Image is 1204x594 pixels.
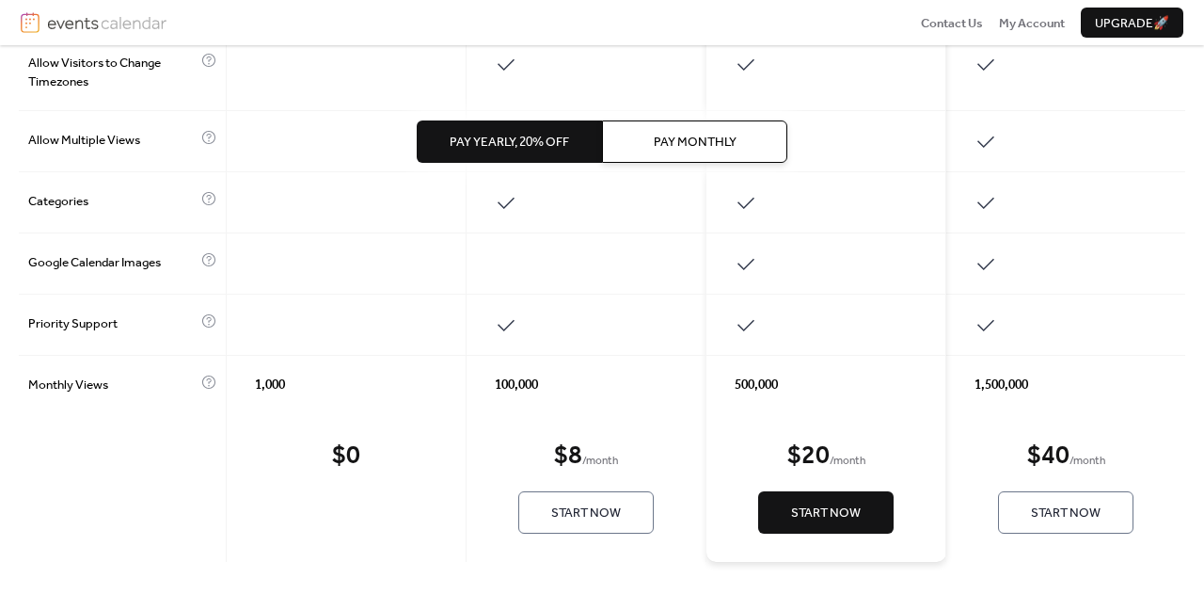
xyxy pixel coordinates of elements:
span: 1,000 [255,376,285,394]
span: Monthly Views [28,376,197,394]
div: $ 0 [332,441,360,473]
span: 100,000 [495,376,538,394]
span: Categories [28,192,197,215]
button: Start Now [518,491,654,533]
button: Start Now [998,491,1133,533]
div: $ 20 [787,441,830,473]
button: Pay Monthly [602,120,787,162]
img: logo [21,12,40,33]
a: My Account [999,13,1065,32]
div: $ 40 [1027,441,1069,473]
a: Contact Us [921,13,983,32]
span: Allow Visitors to Change Timezones [28,54,197,92]
span: Allow Multiple Views [28,131,197,153]
span: / month [582,452,618,471]
span: Pay Yearly, 20% off [450,133,569,152]
button: Pay Yearly, 20% off [417,120,602,162]
span: / month [830,452,865,471]
span: Contact Us [921,14,983,33]
span: Start Now [1031,504,1101,522]
span: Start Now [551,504,621,522]
span: 500,000 [735,376,778,394]
span: 1,500,000 [974,376,1028,394]
button: Start Now [758,491,894,533]
span: Pay Monthly [654,133,737,152]
span: Start Now [791,504,861,522]
img: logotype [47,12,166,33]
div: $ 8 [554,441,582,473]
span: My Account [999,14,1065,33]
span: Priority Support [28,314,197,337]
span: Google Calendar Images [28,253,197,276]
span: Upgrade 🚀 [1095,14,1169,33]
span: / month [1069,452,1105,471]
button: Upgrade🚀 [1081,8,1183,38]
